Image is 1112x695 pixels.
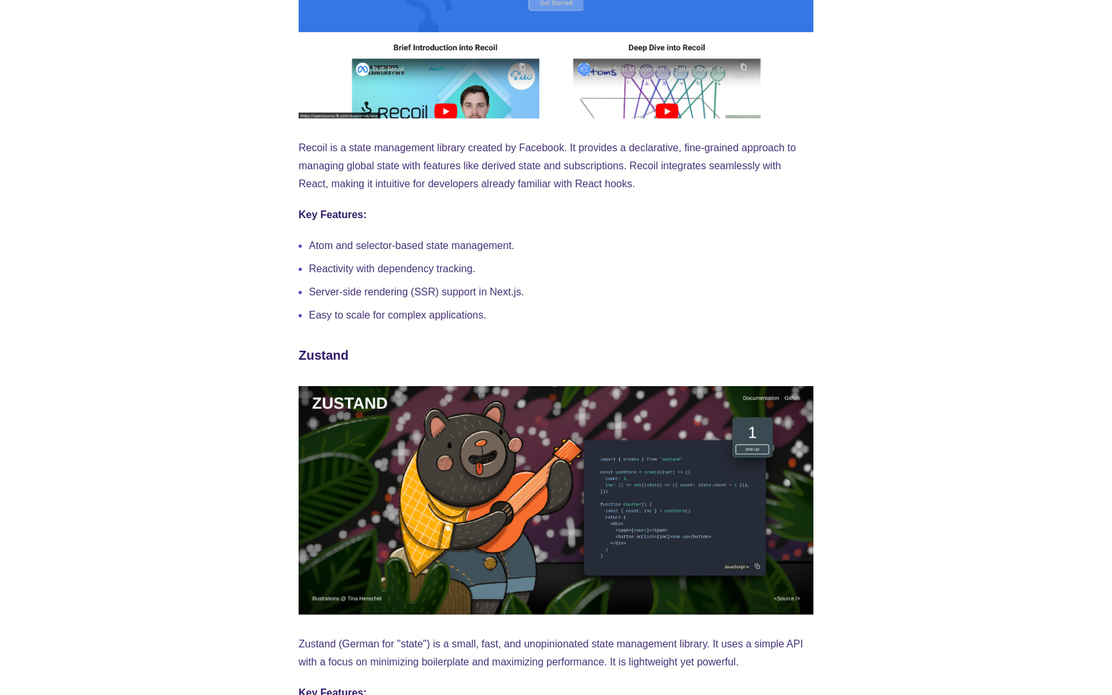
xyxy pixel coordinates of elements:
p: Recoil is a state management library created by Facebook. It provides a declarative, fine-grained... [299,139,813,193]
img: zustand [299,386,813,614]
li: Atom and selector-based state management. [309,237,813,255]
li: Server-side rendering (SSR) support in Next.js. [309,283,813,301]
strong: Key Features: [299,209,367,220]
p: Zustand (German for "state") is a small, fast, and unopinionated state management library. It use... [299,635,813,671]
li: Easy to scale for complex applications. [309,306,813,324]
li: Reactivity with dependency tracking. [309,260,813,278]
strong: Zustand [299,348,349,362]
